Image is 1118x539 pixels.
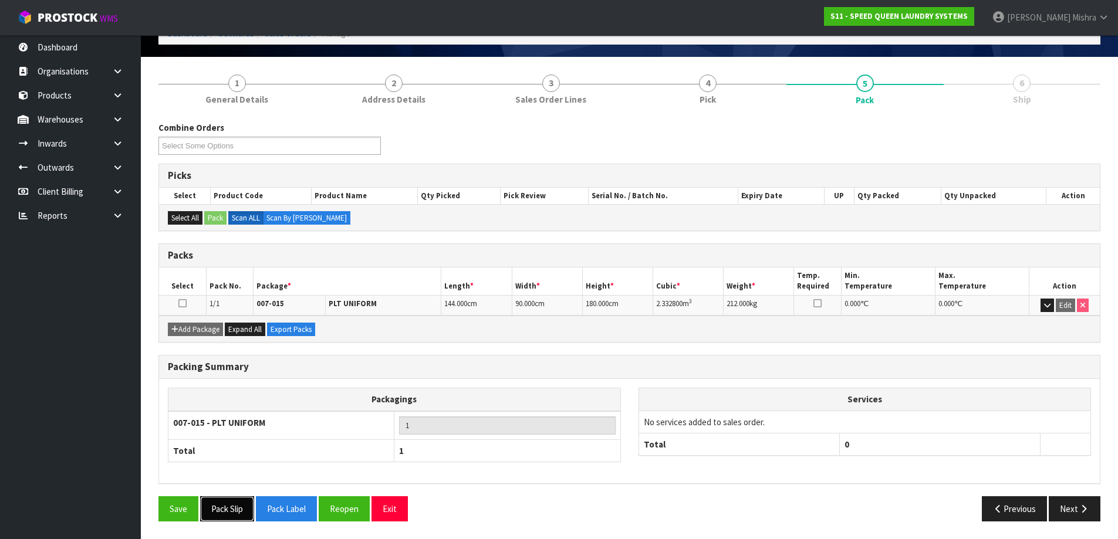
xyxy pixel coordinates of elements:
button: Next [1049,496,1100,521]
th: Expiry Date [738,188,825,204]
th: Package [253,267,441,295]
button: Select All [168,211,202,225]
label: Scan By [PERSON_NAME] [263,211,350,225]
span: 1 [399,445,404,456]
th: Services [639,388,1091,411]
th: Length [441,267,512,295]
th: Total [639,433,840,455]
label: Scan ALL [228,211,264,225]
th: Action [1029,267,1100,295]
th: Serial No. / Batch No. [589,188,738,204]
span: ProStock [38,10,97,25]
strong: 007-015 [256,299,284,309]
span: [PERSON_NAME] [1007,12,1070,23]
button: Exit [371,496,408,521]
img: cube-alt.png [18,10,32,25]
th: Action [1046,188,1100,204]
span: 2 [385,74,403,92]
th: Width [512,267,582,295]
th: Min. Temperature [841,267,935,295]
span: 144.000 [444,299,467,309]
td: cm [512,295,582,316]
span: Ship [1013,93,1031,106]
span: Pack [158,113,1100,531]
span: Sales Order Lines [515,93,586,106]
span: 0 [845,439,849,450]
button: Pack Slip [200,496,254,521]
th: Total [168,439,394,462]
td: cm [441,295,512,316]
th: Cubic [653,267,724,295]
span: 2.332800 [656,299,683,309]
button: Export Packs [267,323,315,337]
span: 180.000 [586,299,609,309]
th: UP [824,188,854,204]
span: 0.000 [938,299,954,309]
td: ℃ [841,295,935,316]
th: Qty Unpacked [941,188,1046,204]
span: 90.000 [515,299,535,309]
span: Pack [856,94,874,106]
h3: Packs [168,250,1091,261]
th: Temp. Required [794,267,841,295]
th: Weight [724,267,794,295]
span: 212.000 [727,299,749,309]
strong: PLT UNIFORM [329,299,377,309]
td: No services added to sales order. [639,411,1091,433]
span: Expand All [228,324,262,334]
td: m [653,295,724,316]
th: Pick Review [501,188,589,204]
h3: Packing Summary [168,361,1091,372]
h3: Picks [168,170,1091,181]
th: Pack No. [206,267,253,295]
label: Combine Orders [158,121,224,134]
span: 5 [856,74,874,92]
a: S11 - SPEED QUEEN LAUNDRY SYSTEMS [824,7,974,26]
span: Address Details [362,93,425,106]
th: Qty Packed [854,188,941,204]
strong: S11 - SPEED QUEEN LAUNDRY SYSTEMS [830,11,968,21]
th: Packagings [168,388,621,411]
span: 1 [228,74,246,92]
button: Add Package [168,323,223,337]
span: 1/1 [210,299,219,309]
span: Pick [700,93,716,106]
span: 6 [1013,74,1031,92]
button: Edit [1056,299,1075,313]
th: Height [582,267,653,295]
span: 3 [542,74,560,92]
button: Save [158,496,198,521]
button: Previous [982,496,1048,521]
td: kg [724,295,794,316]
th: Select [159,188,211,204]
td: ℃ [935,295,1029,316]
span: General Details [205,93,268,106]
span: 4 [699,74,717,92]
th: Qty Picked [418,188,501,204]
td: cm [582,295,653,316]
sup: 3 [689,297,692,305]
th: Max. Temperature [935,267,1029,295]
span: 0.000 [845,299,860,309]
button: Pack Label [256,496,317,521]
th: Select [159,267,206,295]
button: Pack [204,211,227,225]
button: Expand All [225,323,265,337]
span: Mishra [1072,12,1096,23]
strong: 007-015 - PLT UNIFORM [173,417,265,428]
th: Product Code [211,188,312,204]
button: Reopen [319,496,370,521]
small: WMS [100,13,118,24]
th: Product Name [312,188,418,204]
